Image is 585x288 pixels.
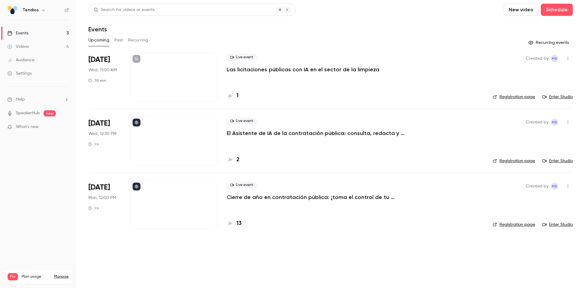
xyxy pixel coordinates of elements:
[526,55,548,62] span: Created by
[44,110,56,116] span: new
[227,117,257,125] span: Live event
[88,116,120,165] div: Sep 10 Wed, 12:30 PM (Europe/Madrid)
[542,222,573,228] a: Enter Studio
[7,44,29,50] div: Videos
[541,4,573,16] button: Schedule
[227,92,239,100] a: 1
[7,30,28,36] div: Events
[236,219,242,228] h4: 13
[526,119,548,126] span: Created by
[227,156,239,164] a: 2
[54,274,69,279] a: Manage
[7,96,69,103] li: help-dropdown-opener
[552,55,557,62] span: MS
[8,5,17,15] img: Tendios
[552,183,557,190] span: MS
[88,35,109,45] button: Upcoming
[227,194,409,201] a: Cierre de año en contratación pública: ¡toma el control de tu ejecución!
[88,55,110,65] span: [DATE]
[114,35,123,45] button: Past
[551,55,558,62] span: Maria Serra
[128,35,148,45] button: Recurring
[551,183,558,190] span: Maria Serra
[94,7,154,13] div: Search for videos or events
[7,70,32,76] div: Settings
[526,183,548,190] span: Created by
[227,219,242,228] a: 13
[493,158,535,164] a: Registration page
[16,124,39,130] span: What's new
[542,158,573,164] a: Enter Studio
[8,273,18,280] span: Pro
[88,67,117,73] span: Wed, 11:00 AM
[504,4,538,16] button: New video
[227,54,257,61] span: Live event
[88,52,120,101] div: Sep 10 Wed, 11:00 AM (Europe/Madrid)
[236,92,239,100] h4: 1
[88,142,99,147] div: 1 h
[88,183,110,192] span: [DATE]
[88,78,106,83] div: 30 min
[526,38,573,48] button: Recurring events
[227,66,379,73] a: Las licitaciones públicas con IA en el sector de la limpieza
[551,119,558,126] span: Maria Serra
[542,94,573,100] a: Enter Studio
[88,195,116,201] span: Mon, 12:00 PM
[88,131,116,137] span: Wed, 12:30 PM
[227,181,257,189] span: Live event
[23,7,39,13] h6: Tendios
[88,180,120,229] div: Sep 15 Mon, 12:00 PM (Europe/Madrid)
[7,57,34,63] div: Audience
[493,94,535,100] a: Registration page
[22,274,50,279] span: Plan usage
[88,206,99,211] div: 1 h
[236,156,239,164] h4: 2
[227,130,409,137] a: El Asistente de IA de la contratación pública: consulta, redacta y valida.
[62,124,69,130] iframe: Noticeable Trigger
[88,26,107,33] h1: Events
[552,119,557,126] span: MS
[16,110,40,116] a: SpeakerHub
[493,222,535,228] a: Registration page
[16,96,25,103] span: Help
[88,119,110,128] span: [DATE]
